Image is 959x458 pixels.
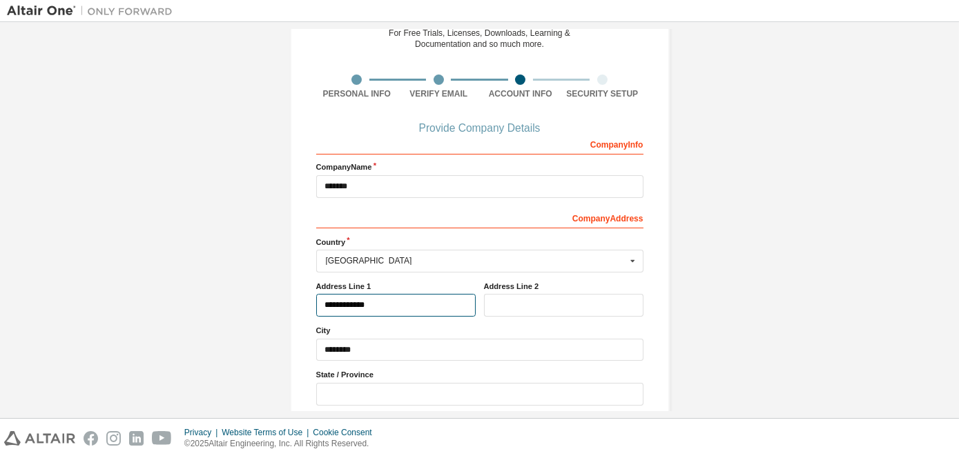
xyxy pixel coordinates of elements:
label: Address Line 1 [316,281,476,292]
label: Country [316,237,643,248]
img: facebook.svg [84,431,98,446]
label: City [316,325,643,336]
label: Company Name [316,161,643,172]
div: Cookie Consent [313,427,380,438]
img: youtube.svg [152,431,172,446]
div: Provide Company Details [316,124,643,132]
img: instagram.svg [106,431,121,446]
label: State / Province [316,369,643,380]
div: Verify Email [398,88,480,99]
div: For Free Trials, Licenses, Downloads, Learning & Documentation and so much more. [389,28,570,50]
p: © 2025 Altair Engineering, Inc. All Rights Reserved. [184,438,380,450]
div: Security Setup [561,88,643,99]
div: Website Terms of Use [222,427,313,438]
img: linkedin.svg [129,431,144,446]
div: Personal Info [316,88,398,99]
div: Company Address [316,206,643,228]
div: Account Info [480,88,562,99]
label: Address Line 2 [484,281,643,292]
img: altair_logo.svg [4,431,75,446]
div: Company Info [316,132,643,155]
div: [GEOGRAPHIC_DATA] [326,257,626,265]
img: Altair One [7,4,180,18]
div: Privacy [184,427,222,438]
